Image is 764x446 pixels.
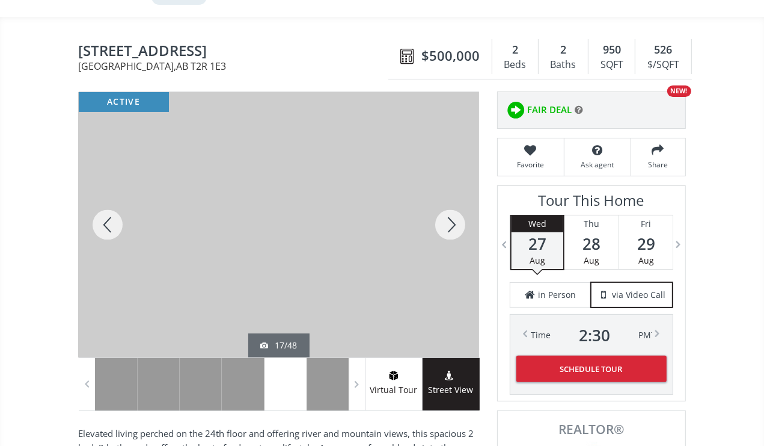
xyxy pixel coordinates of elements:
[579,327,610,344] span: 2 : 30
[79,92,169,112] div: active
[528,104,572,116] span: FAIR DEAL
[79,61,394,71] span: [GEOGRAPHIC_DATA] , AB T2R 1E3
[570,160,625,170] span: Ask agent
[619,235,674,252] span: 29
[538,289,576,301] span: in Person
[641,42,685,58] div: 526
[423,383,480,397] span: Street View
[504,98,528,122] img: rating icon
[365,358,423,410] a: virtual tour iconVirtual Tour
[667,85,691,97] div: NEW!
[511,423,672,436] span: REALTOR®
[619,215,674,232] div: Fri
[512,215,564,232] div: Wed
[594,56,629,74] div: SQFT
[584,255,599,266] span: Aug
[603,42,621,58] span: 950
[612,289,665,301] span: via Video Call
[641,56,685,74] div: $/SQFT
[564,215,619,232] div: Thu
[638,255,654,266] span: Aug
[504,160,558,170] span: Favorite
[421,46,480,65] span: $500,000
[260,339,298,352] div: 17/48
[388,371,400,380] img: virtual tour icon
[498,56,532,74] div: Beds
[530,255,545,266] span: Aug
[498,42,532,58] div: 2
[79,43,394,61] span: 1111 10 Street SW #2401
[564,235,619,252] span: 28
[545,42,582,58] div: 2
[637,160,679,170] span: Share
[516,356,667,382] button: Schedule Tour
[512,235,564,252] span: 27
[365,383,422,397] span: Virtual Tour
[531,327,651,344] div: Time PM
[78,92,478,358] div: 1111 10 Street SW #2401 Calgary, AB T2R 1E3 - Photo 17 of 48
[510,192,673,215] h3: Tour This Home
[545,56,582,74] div: Baths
